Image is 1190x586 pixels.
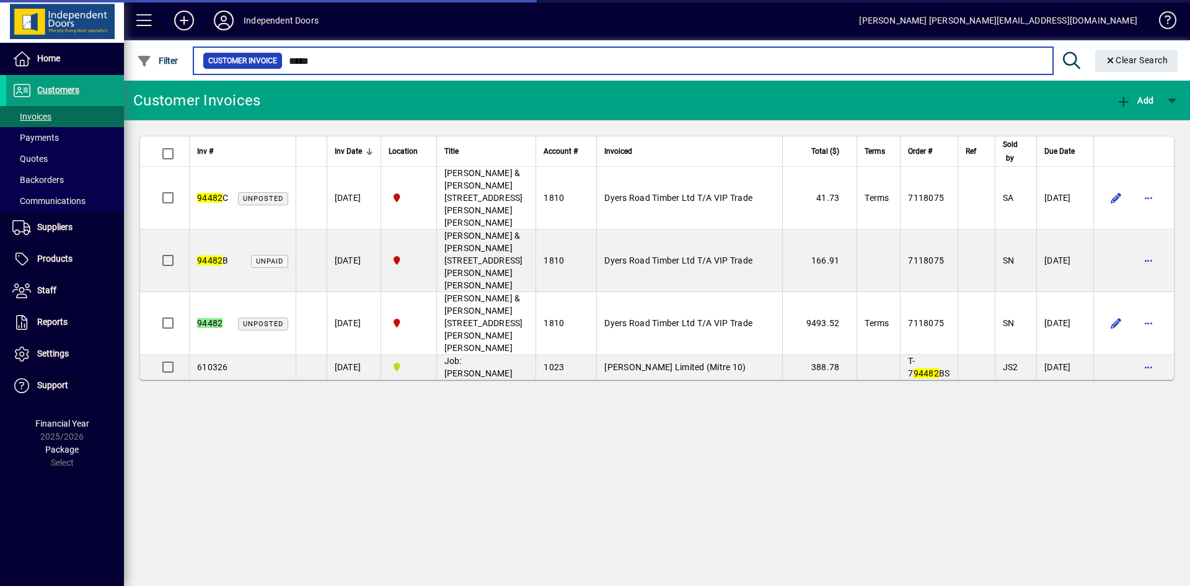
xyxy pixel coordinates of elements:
[35,419,89,428] span: Financial Year
[1106,188,1126,208] button: Edit
[544,362,564,372] span: 1023
[604,255,752,265] span: Dyers Road Timber Ltd T/A VIP Trade
[604,193,752,203] span: Dyers Road Timber Ltd T/A VIP Trade
[865,318,889,328] span: Terms
[12,112,51,122] span: Invoices
[12,133,59,143] span: Payments
[6,212,124,243] a: Suppliers
[45,445,79,455] span: Package
[327,229,381,292] td: [DATE]
[1139,313,1158,333] button: More options
[908,255,944,265] span: 7118075
[1106,313,1126,333] button: Edit
[37,348,69,358] span: Settings
[782,355,857,380] td: 388.78
[1003,362,1018,372] span: JS2
[208,55,277,67] span: Customer Invoice
[1036,355,1093,380] td: [DATE]
[1003,193,1014,203] span: SA
[1036,167,1093,229] td: [DATE]
[197,144,213,158] span: Inv #
[197,255,223,265] em: 94482
[243,195,283,203] span: Unposted
[327,167,381,229] td: [DATE]
[389,360,429,374] span: Timaru
[1044,144,1086,158] div: Due Date
[444,168,523,228] span: [PERSON_NAME] & [PERSON_NAME] [STREET_ADDRESS][PERSON_NAME][PERSON_NAME]
[444,144,529,158] div: Title
[335,144,373,158] div: Inv Date
[37,285,56,295] span: Staff
[6,370,124,401] a: Support
[1095,50,1178,72] button: Clear
[133,91,260,110] div: Customer Invoices
[544,144,578,158] span: Account #
[1036,229,1093,292] td: [DATE]
[914,368,939,378] em: 94482
[6,307,124,338] a: Reports
[782,229,857,292] td: 166.91
[908,193,944,203] span: 7118075
[908,318,944,328] span: 7118075
[1150,2,1175,43] a: Knowledge Base
[1139,251,1158,270] button: More options
[164,9,204,32] button: Add
[859,11,1137,30] div: [PERSON_NAME] [PERSON_NAME][EMAIL_ADDRESS][DOMAIN_NAME]
[1036,292,1093,355] td: [DATE]
[782,292,857,355] td: 9493.52
[389,144,429,158] div: Location
[1116,95,1153,105] span: Add
[204,9,244,32] button: Profile
[908,144,950,158] div: Order #
[327,292,381,355] td: [DATE]
[604,144,775,158] div: Invoiced
[444,293,523,353] span: [PERSON_NAME] & [PERSON_NAME] [STREET_ADDRESS][PERSON_NAME][PERSON_NAME]
[244,11,319,30] div: Independent Doors
[197,255,229,265] span: B
[865,193,889,203] span: Terms
[865,144,885,158] span: Terms
[1113,89,1157,112] button: Add
[966,144,987,158] div: Ref
[444,231,523,290] span: [PERSON_NAME] & [PERSON_NAME] [STREET_ADDRESS][PERSON_NAME][PERSON_NAME]
[604,144,632,158] span: Invoiced
[966,144,976,158] span: Ref
[197,318,223,328] em: 94482
[6,339,124,370] a: Settings
[6,43,124,74] a: Home
[6,106,124,127] a: Invoices
[12,154,48,164] span: Quotes
[256,257,283,265] span: Unpaid
[37,53,60,63] span: Home
[444,144,459,158] span: Title
[37,222,73,232] span: Suppliers
[243,320,283,328] span: Unposted
[6,127,124,148] a: Payments
[1003,255,1015,265] span: SN
[37,85,79,95] span: Customers
[197,193,229,203] span: C
[782,167,857,229] td: 41.73
[197,362,228,372] span: 610326
[197,193,223,203] em: 94482
[544,144,589,158] div: Account #
[197,144,288,158] div: Inv #
[1139,357,1158,377] button: More options
[389,254,429,267] span: Christchurch
[389,316,429,330] span: Christchurch
[544,318,564,328] span: 1810
[335,144,362,158] span: Inv Date
[6,244,124,275] a: Products
[37,380,68,390] span: Support
[134,50,182,72] button: Filter
[12,175,64,185] span: Backorders
[37,254,73,264] span: Products
[908,356,950,378] span: T-7 BS
[6,169,124,190] a: Backorders
[137,56,178,66] span: Filter
[444,356,513,378] span: Job: [PERSON_NAME]
[1003,138,1029,165] div: Sold by
[544,193,564,203] span: 1810
[6,148,124,169] a: Quotes
[12,196,86,206] span: Communications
